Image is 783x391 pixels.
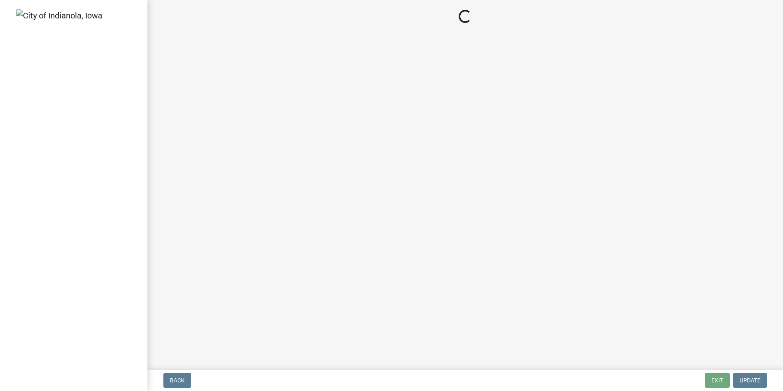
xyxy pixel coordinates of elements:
[163,373,191,388] button: Back
[733,373,767,388] button: Update
[16,9,102,22] img: City of Indianola, Iowa
[705,373,730,388] button: Exit
[170,377,185,384] span: Back
[740,377,760,384] span: Update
